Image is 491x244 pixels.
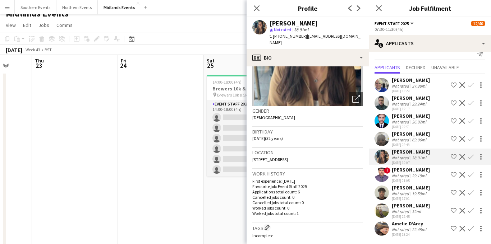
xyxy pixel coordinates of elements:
div: 32mi [410,209,422,214]
a: View [3,20,19,30]
div: Not rated [392,173,410,178]
div: 07:30-11:30 (4h) [375,27,485,32]
div: [PERSON_NAME] [392,202,430,209]
span: Unavailable [431,65,459,70]
h3: Tags [252,224,363,231]
span: t. [PHONE_NUMBER] [270,33,307,39]
p: Worked jobs total count: 1 [252,211,363,216]
span: Comms [56,22,73,28]
button: Northern Events [56,0,98,14]
div: [DATE] 18:24 [392,232,428,237]
p: Cancelled jobs total count: 0 [252,200,363,205]
div: Not rated [392,155,410,160]
div: 37.38mi [410,83,428,89]
div: [PERSON_NAME] [392,113,430,119]
div: [DATE] 10:07 [392,160,430,165]
div: 22.45mi [410,227,428,232]
span: Brewers 10k & 5k SET UP [217,92,261,98]
h3: Gender [252,108,363,114]
div: [DATE] 19:17 [392,107,430,111]
span: [DATE] (32 years) [252,136,283,141]
h3: Location [252,149,363,156]
span: 38.91mi [293,27,310,32]
div: [DATE] 22:45 [392,214,430,219]
div: [DATE] 17:01 [392,196,430,201]
div: Not rated [392,227,410,232]
h3: Work history [252,170,363,177]
div: 69.06mi [410,137,428,142]
span: View [6,22,16,28]
div: BST [45,47,52,52]
span: | [EMAIL_ADDRESS][DOMAIN_NAME] [270,33,361,45]
p: Worked jobs count: 0 [252,205,363,211]
div: [PERSON_NAME] [392,95,430,101]
span: 24 [120,61,127,70]
div: [PERSON_NAME] [392,77,430,83]
button: Event Staff 2025 [375,21,415,26]
div: [PERSON_NAME] [392,184,430,191]
span: 23 [34,61,44,70]
button: Southern Events [15,0,56,14]
span: Not rated [274,27,291,32]
span: ! [384,167,390,174]
div: 29.24mi [410,101,428,107]
div: 29.19mi [410,173,428,178]
app-card-role: Event Staff 20251A0/614:00-18:00 (4h) [207,100,287,177]
span: Edit [23,22,31,28]
span: Declined [406,65,426,70]
div: 38.91mi [410,155,428,160]
span: Week 43 [24,47,42,52]
div: [DATE] 09:51 [392,125,430,129]
div: [DATE] [6,46,22,53]
app-job-card: 14:00-18:00 (4h)0/6Brewers 10k & 5k SET UP Brewers 10k & 5k SET UP1 RoleEvent Staff 20251A0/614:0... [207,75,287,177]
div: Not rated [392,101,410,107]
span: Thu [35,57,44,64]
div: [PERSON_NAME] [392,149,430,155]
span: [STREET_ADDRESS] [252,157,288,162]
div: 19.59mi [410,191,428,196]
p: Incomplete [252,233,363,238]
h3: Brewers 10k & 5k SET UP [207,85,287,92]
a: Comms [54,20,75,30]
span: Fri [121,57,127,64]
div: [PERSON_NAME] [270,20,318,27]
p: Favourite job: Event Staff 2025 [252,184,363,189]
div: [PERSON_NAME] [392,166,430,173]
p: Applications total count: 6 [252,189,363,194]
a: Edit [20,20,34,30]
h3: Birthday [252,128,363,135]
span: 12/40 [471,21,485,26]
span: 25 [206,61,215,70]
div: Not rated [392,191,410,196]
a: Jobs [36,20,52,30]
span: 14:00-18:00 (4h) [212,79,242,85]
div: [DATE] 13:29 [392,89,430,93]
div: Amelie D’Arcy [392,220,428,227]
div: Not rated [392,119,410,125]
h3: Profile [247,4,369,13]
div: [DATE] 06:48 [392,142,430,147]
div: Not rated [392,83,410,89]
div: Not rated [392,137,410,142]
div: Applicants [369,35,491,52]
span: Applicants [375,65,400,70]
p: Cancelled jobs count: 0 [252,194,363,200]
div: [DATE] 01:05 [392,178,430,183]
div: Open photos pop-in [349,92,363,106]
span: Sat [207,57,215,64]
span: Jobs [38,22,49,28]
p: First experience: [DATE] [252,178,363,184]
div: 26.92mi [410,119,428,125]
div: Bio [247,49,369,66]
div: Not rated [392,209,410,214]
div: [PERSON_NAME] [392,131,430,137]
h3: Job Fulfilment [369,4,491,13]
button: Midlands Events [98,0,141,14]
span: Event Staff 2025 [375,21,409,26]
span: [DEMOGRAPHIC_DATA] [252,115,295,120]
